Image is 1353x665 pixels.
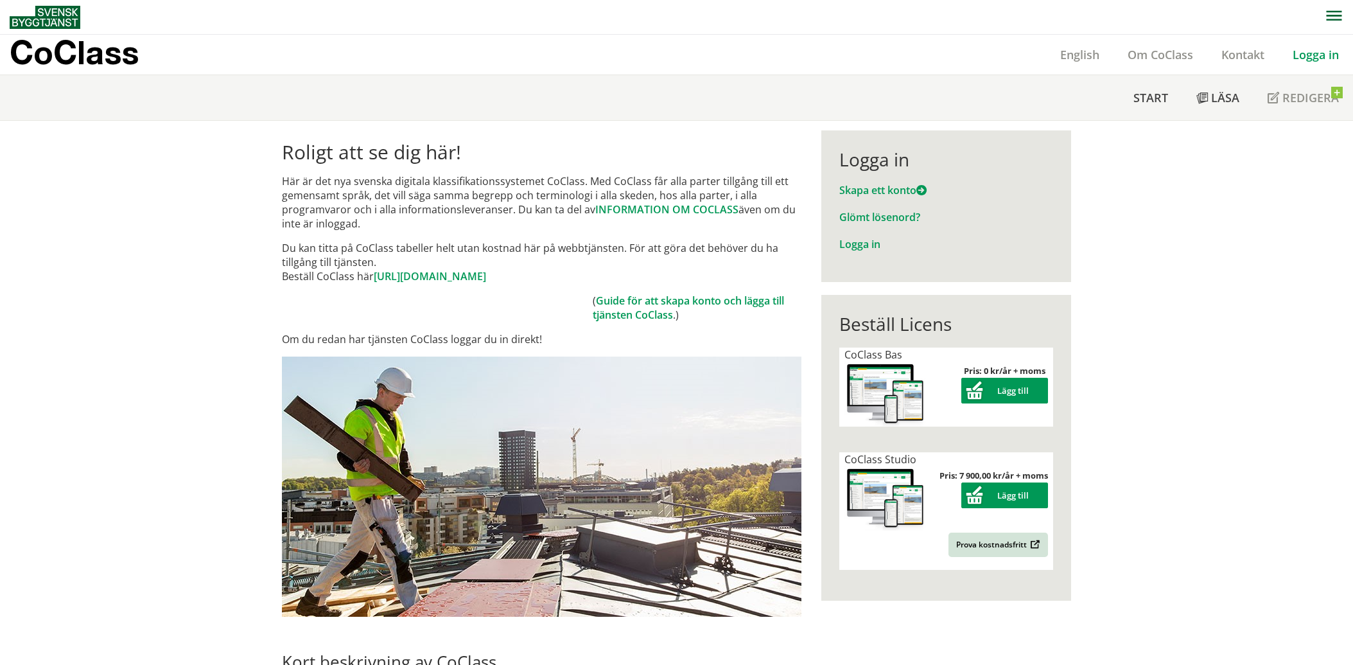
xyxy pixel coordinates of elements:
[839,210,920,224] a: Glömt lösenord?
[964,365,1045,377] strong: Pris: 0 kr/år + moms
[839,148,1053,170] div: Logga in
[961,490,1048,501] a: Lägg till
[961,483,1048,508] button: Lägg till
[844,452,916,466] span: CoClass Studio
[282,332,801,346] p: Om du redan har tjänsten CoClass loggar du in direkt!
[839,183,927,197] a: Skapa ett konto
[1211,90,1239,105] span: Läsa
[374,269,486,283] a: [URL][DOMAIN_NAME]
[844,466,927,531] img: coclass-license.jpg
[282,141,801,164] h1: Roligt att se dig här!
[10,6,80,29] img: Svensk Byggtjänst
[1028,540,1040,549] img: Outbound.png
[839,313,1053,335] div: Beställ Licens
[939,470,1048,481] strong: Pris: 7 900,00 kr/år + moms
[282,174,801,231] p: Här är det nya svenska digitala klassifikationssystemet CoClass. Med CoClass får alla parter till...
[961,378,1048,403] button: Lägg till
[10,45,139,60] p: CoClass
[282,357,801,617] img: login.jpg
[595,202,738,217] a: INFORMATION OM COCLASS
[948,533,1048,557] a: Prova kostnadsfritt
[1119,75,1182,120] a: Start
[593,294,801,322] td: ( .)
[1133,90,1168,105] span: Start
[844,348,902,362] span: CoClass Bas
[593,294,784,322] a: Guide för att skapa konto och lägga till tjänsten CoClass
[844,362,927,427] img: coclass-license.jpg
[1207,47,1279,62] a: Kontakt
[1279,47,1353,62] a: Logga in
[961,385,1048,396] a: Lägg till
[282,241,801,283] p: Du kan titta på CoClass tabeller helt utan kostnad här på webbtjänsten. För att göra det behöver ...
[1113,47,1207,62] a: Om CoClass
[1182,75,1253,120] a: Läsa
[1046,47,1113,62] a: English
[10,35,166,75] a: CoClass
[839,237,880,251] a: Logga in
